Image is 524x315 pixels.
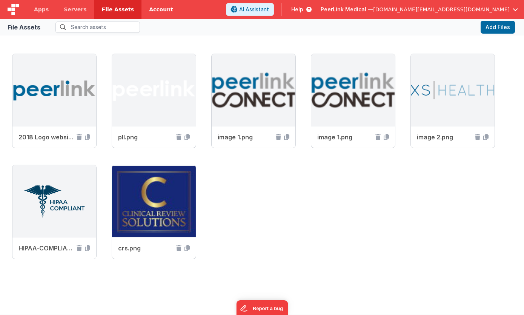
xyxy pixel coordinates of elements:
span: crs.png [118,244,173,253]
button: PeerLink Medical — [DOMAIN_NAME][EMAIL_ADDRESS][DOMAIN_NAME] [321,6,518,13]
span: File Assets [102,6,134,13]
span: image 2.png [417,133,472,142]
button: AI Assistant [226,3,274,16]
span: pll.png [118,133,173,142]
span: Servers [64,6,86,13]
span: 2018 Logo website.png [18,133,74,142]
button: Add Files [481,21,515,34]
span: Help [291,6,303,13]
span: [DOMAIN_NAME][EMAIL_ADDRESS][DOMAIN_NAME] [373,6,510,13]
span: PeerLink Medical — [321,6,373,13]
span: AI Assistant [239,6,269,13]
input: Search assets [55,22,140,33]
span: HIPAA-COMPLIANT.png [18,244,74,253]
span: image 1.png [317,133,372,142]
span: image 1.png [218,133,273,142]
div: File Assets [8,23,40,32]
span: Apps [34,6,49,13]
